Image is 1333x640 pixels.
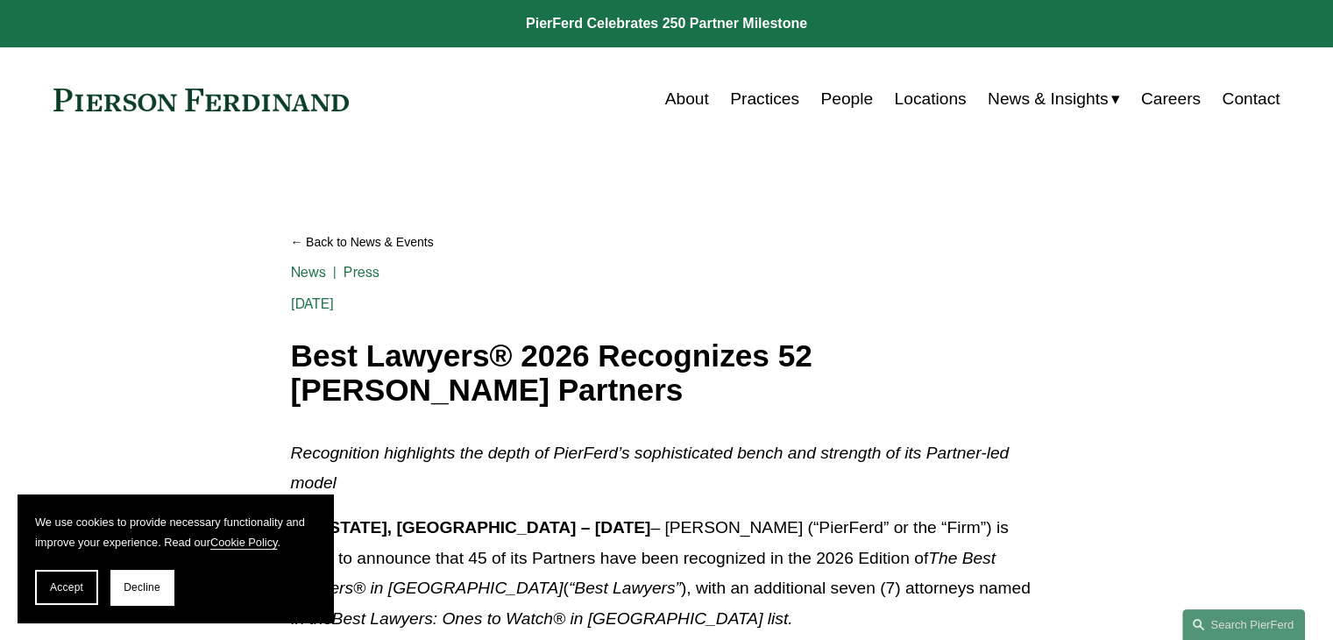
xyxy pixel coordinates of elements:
a: News [291,264,327,281]
em: “Best Lawyers” [569,579,681,597]
a: folder dropdown [988,82,1120,116]
strong: [US_STATE], [GEOGRAPHIC_DATA] – [DATE] [291,518,651,537]
em: Recognition highlights the depth of PierFerd’s sophisticated bench and strength of its Partner-le... [291,444,1014,493]
span: [DATE] [291,295,335,312]
span: News & Insights [988,84,1109,115]
section: Cookie banner [18,494,333,622]
a: Search this site [1182,609,1305,640]
a: Press [344,264,379,281]
a: Careers [1141,82,1201,116]
a: About [665,82,709,116]
span: Accept [50,581,83,594]
a: Contact [1222,82,1280,116]
a: Cookie Policy [210,536,278,549]
em: Best Lawyers: Ones to Watch® in [GEOGRAPHIC_DATA] list. [332,609,793,628]
button: Decline [110,570,174,605]
p: We use cookies to provide necessary functionality and improve your experience. Read our . [35,512,316,552]
span: Decline [124,581,160,594]
a: People [820,82,873,116]
a: Back to News & Events [291,227,1043,258]
button: Accept [35,570,98,605]
a: Practices [730,82,799,116]
h1: Best Lawyers® 2026 Recognizes 52 [PERSON_NAME] Partners [291,339,1043,407]
p: – [PERSON_NAME] (“PierFerd” or the “Firm”) is proud to announce that 45 of its Partners have been... [291,513,1043,634]
a: Locations [894,82,966,116]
